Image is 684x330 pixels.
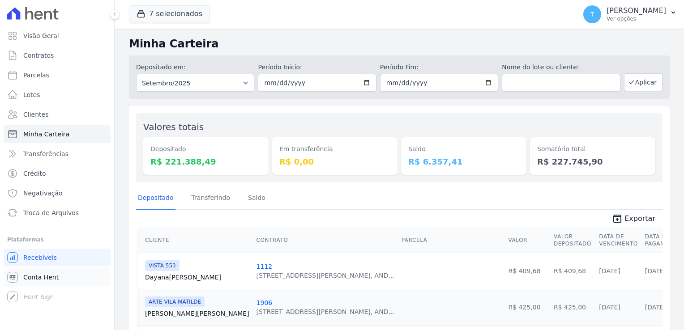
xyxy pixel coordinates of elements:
label: Período Fim: [380,63,498,72]
a: [DATE] [645,304,666,311]
span: ARTE VILA MATILDE [145,296,205,307]
div: [STREET_ADDRESS][PERSON_NAME], AND... [256,271,394,280]
a: Contratos [4,47,111,64]
span: Transferências [23,149,68,158]
h2: Minha Carteira [129,36,670,52]
span: T [590,11,594,17]
dt: Somatório total [537,144,648,154]
span: VISTA 553 [145,260,180,271]
th: Valor [504,228,550,253]
td: R$ 409,68 [550,253,595,289]
span: Conta Hent [23,273,59,282]
a: Negativação [4,184,111,202]
th: Contrato [253,228,398,253]
label: Nome do lote ou cliente: [502,63,620,72]
span: Visão Geral [23,31,59,40]
span: Lotes [23,90,40,99]
label: Depositado em: [136,63,186,71]
label: Período Inicío: [258,63,376,72]
a: Recebíveis [4,249,111,267]
dd: R$ 227.745,90 [537,156,648,168]
span: Exportar [624,213,655,224]
a: 1112 [256,263,273,270]
td: R$ 409,68 [504,253,550,289]
a: Lotes [4,86,111,104]
a: Visão Geral [4,27,111,45]
a: [DATE] [599,267,620,275]
span: Contratos [23,51,54,60]
a: [DATE] [599,304,620,311]
dt: Em transferência [279,144,390,154]
a: Conta Hent [4,268,111,286]
a: Depositado [136,187,175,210]
span: Negativação [23,189,63,198]
p: [PERSON_NAME] [607,6,666,15]
a: Saldo [246,187,267,210]
button: T [PERSON_NAME] Ver opções [576,2,684,27]
th: Cliente [138,228,253,253]
th: Data de Vencimento [595,228,641,253]
button: Aplicar [624,73,663,91]
span: Minha Carteira [23,130,69,139]
span: Parcelas [23,71,49,80]
button: 7 selecionados [129,5,210,22]
th: Valor Depositado [550,228,595,253]
dd: R$ 221.388,49 [150,156,261,168]
span: Crédito [23,169,46,178]
i: unarchive [612,213,623,224]
dt: Saldo [408,144,519,154]
a: Minha Carteira [4,125,111,143]
p: Ver opções [607,15,666,22]
div: [STREET_ADDRESS][PERSON_NAME], AND... [256,307,394,316]
a: 1906 [256,299,273,306]
a: Parcelas [4,66,111,84]
a: Transferindo [190,187,232,210]
a: [DATE] [645,267,666,275]
dt: Depositado [150,144,261,154]
span: Clientes [23,110,48,119]
td: R$ 425,00 [550,289,595,325]
dd: R$ 6.357,41 [408,156,519,168]
a: Transferências [4,145,111,163]
th: Parcela [398,228,505,253]
td: R$ 425,00 [504,289,550,325]
a: [PERSON_NAME][PERSON_NAME] [145,309,249,318]
a: unarchive Exportar [605,213,663,226]
span: Recebíveis [23,253,57,262]
a: Clientes [4,106,111,123]
div: Plataformas [7,234,107,245]
a: Troca de Arquivos [4,204,111,222]
a: Crédito [4,165,111,182]
label: Valores totais [143,122,204,132]
span: Troca de Arquivos [23,208,79,217]
dd: R$ 0,00 [279,156,390,168]
a: Dayana[PERSON_NAME] [145,273,249,282]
